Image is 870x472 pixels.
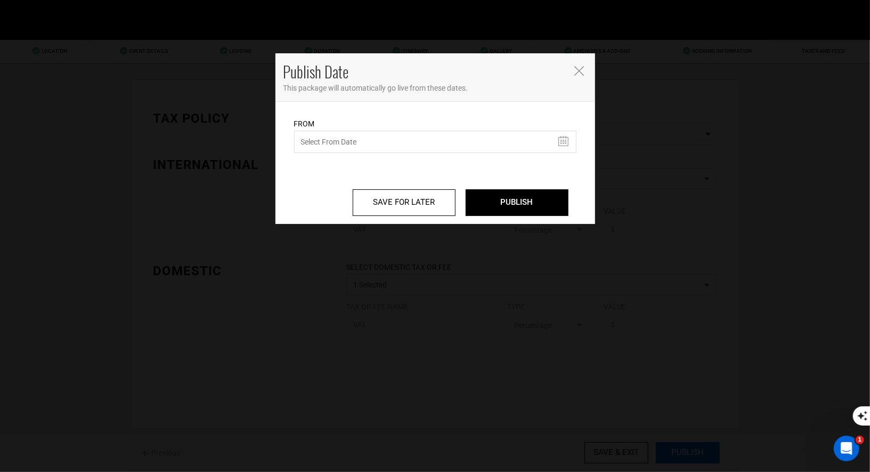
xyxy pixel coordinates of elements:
[294,118,315,129] label: From
[283,61,566,83] h4: Publish Date
[283,83,587,93] p: This package will automatically go live from these dates.
[353,189,456,216] input: SAVE FOR LATER
[294,131,576,153] input: Select From Date
[834,436,859,461] iframe: Intercom live chat
[574,65,584,76] button: Close
[466,189,568,216] input: PUBLISH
